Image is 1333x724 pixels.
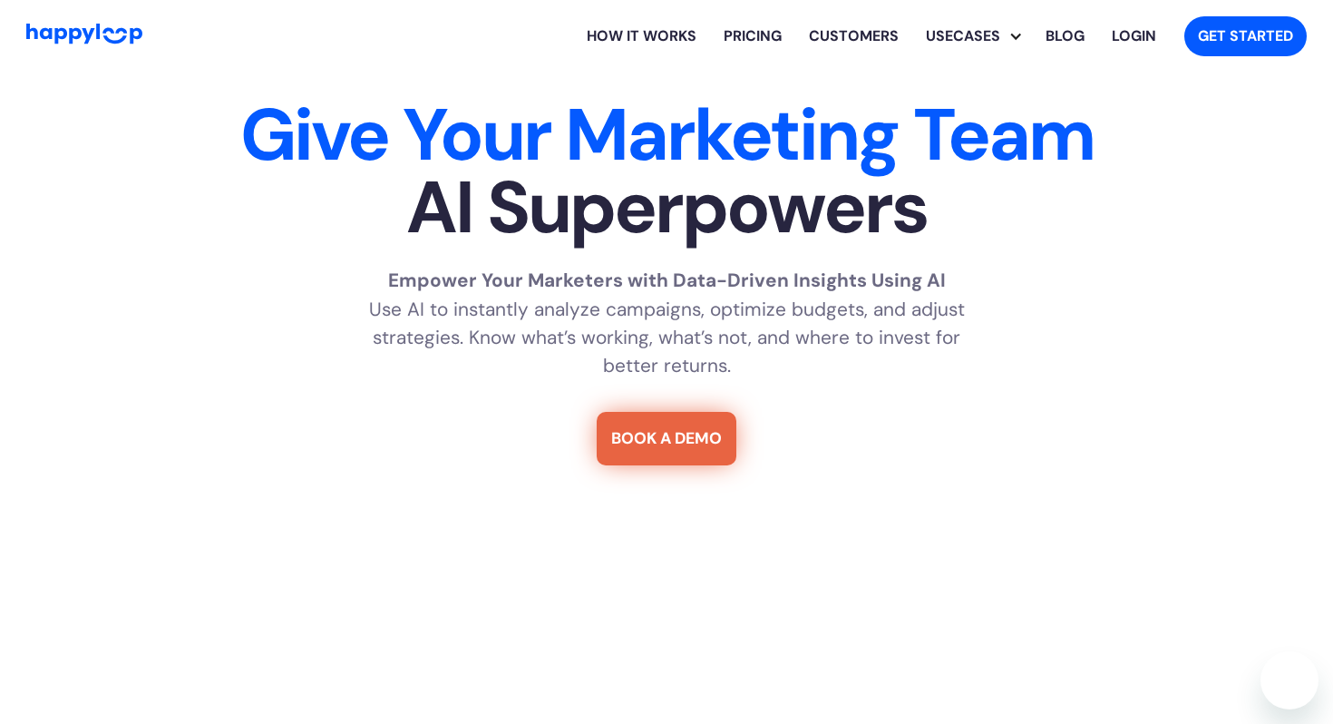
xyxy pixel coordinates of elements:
img: HappyLoop Logo [26,24,142,44]
strong: Give Your Marketing Team [240,88,1094,182]
a: Log in to your HappyLoop account [1098,7,1170,65]
a: BOOK A DEMO [597,412,736,465]
div: Explore HappyLoop use cases [912,7,1032,65]
strong: Empower Your Marketers with Data-Driven Insights Using AI [388,268,946,292]
p: Use AI to instantly analyze campaigns, optimize budgets, and adjust strategies. Know what’s worki... [349,266,984,379]
strong: AI Superpowers [406,161,928,255]
a: Learn how HappyLoop works [573,7,710,65]
div: Usecases [912,25,1014,47]
a: Get started with HappyLoop [1184,16,1307,56]
a: View HappyLoop pricing plans [710,7,795,65]
a: Visit the HappyLoop blog for insights [1032,7,1098,65]
a: Learn how HappyLoop works [795,7,912,65]
a: Go to Home Page [26,24,142,49]
iframe: Button to launch messaging window [1260,651,1318,709]
div: Usecases [926,7,1032,65]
